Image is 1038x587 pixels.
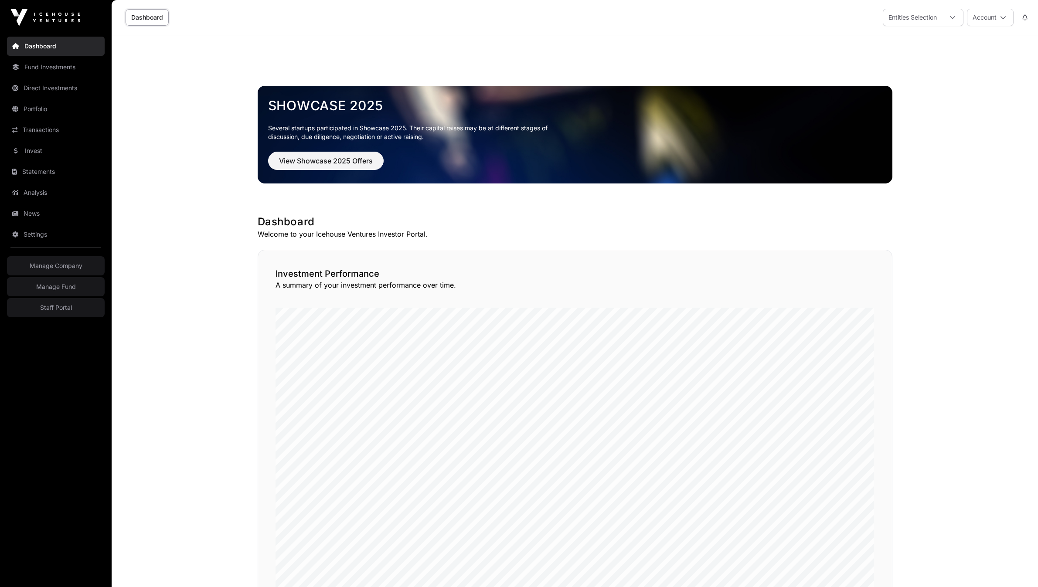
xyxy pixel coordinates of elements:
a: Analysis [7,183,105,202]
img: Icehouse Ventures Logo [10,9,80,26]
a: Manage Fund [7,277,105,296]
div: Entities Selection [883,9,942,26]
a: Dashboard [126,9,169,26]
button: Account [967,9,1014,26]
img: Showcase 2025 [258,86,892,183]
a: Transactions [7,120,105,139]
a: Settings [7,225,105,244]
a: Portfolio [7,99,105,119]
button: View Showcase 2025 Offers [268,152,384,170]
a: Statements [7,162,105,181]
a: News [7,204,105,223]
h2: Investment Performance [276,268,875,280]
a: Direct Investments [7,78,105,98]
a: Showcase 2025 [268,98,882,113]
a: Fund Investments [7,58,105,77]
p: A summary of your investment performance over time. [276,280,875,290]
p: Several startups participated in Showcase 2025. Their capital raises may be at different stages o... [268,124,561,141]
a: Dashboard [7,37,105,56]
a: Manage Company [7,256,105,275]
iframe: Chat Widget [994,545,1038,587]
a: View Showcase 2025 Offers [268,160,384,169]
h1: Dashboard [258,215,892,229]
a: Invest [7,141,105,160]
p: Welcome to your Icehouse Ventures Investor Portal. [258,229,892,239]
a: Staff Portal [7,298,105,317]
span: View Showcase 2025 Offers [279,156,373,166]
